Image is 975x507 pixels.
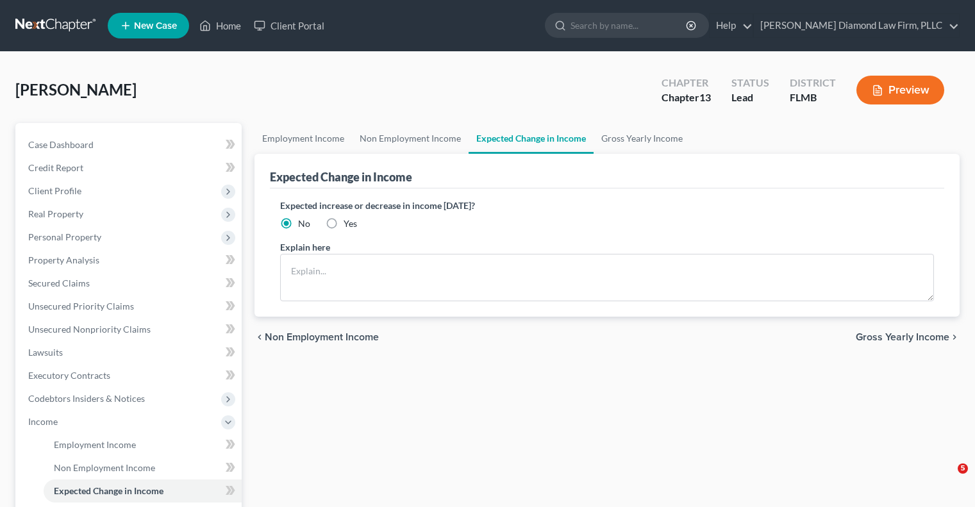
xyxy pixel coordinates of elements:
span: Expected Change in Income [54,485,163,496]
span: New Case [134,21,177,31]
label: Expected increase or decrease in income [DATE]? [280,199,934,212]
span: Credit Report [28,162,83,173]
a: Gross Yearly Income [594,123,690,154]
i: chevron_right [949,332,960,342]
a: Employment Income [44,433,242,456]
span: Yes [344,218,357,229]
a: Unsecured Nonpriority Claims [18,318,242,341]
span: Gross Yearly Income [856,332,949,342]
a: Expected Change in Income [469,123,594,154]
label: Explain here [280,240,330,254]
i: chevron_left [254,332,265,342]
a: Client Portal [247,14,331,37]
span: Unsecured Nonpriority Claims [28,324,151,335]
div: Expected Change in Income [270,169,412,185]
div: Chapter [662,90,711,105]
span: Non Employment Income [54,462,155,473]
button: Gross Yearly Income chevron_right [856,332,960,342]
div: Status [731,76,769,90]
a: Help [710,14,753,37]
span: Employment Income [54,439,136,450]
button: Preview [856,76,944,104]
span: Unsecured Priority Claims [28,301,134,312]
span: Codebtors Insiders & Notices [28,393,145,404]
a: [PERSON_NAME] Diamond Law Firm, PLLC [754,14,959,37]
div: District [790,76,836,90]
a: Executory Contracts [18,364,242,387]
button: chevron_left Non Employment Income [254,332,379,342]
span: Property Analysis [28,254,99,265]
a: Non Employment Income [352,123,469,154]
input: Search by name... [571,13,688,37]
a: Secured Claims [18,272,242,295]
span: 5 [958,463,968,474]
span: [PERSON_NAME] [15,80,137,99]
a: Expected Change in Income [44,479,242,503]
div: Lead [731,90,769,105]
a: Property Analysis [18,249,242,272]
div: FLMB [790,90,836,105]
span: Case Dashboard [28,139,94,150]
span: Lawsuits [28,347,63,358]
span: Secured Claims [28,278,90,288]
span: Executory Contracts [28,370,110,381]
a: Case Dashboard [18,133,242,156]
a: Credit Report [18,156,242,179]
span: Personal Property [28,231,101,242]
a: Unsecured Priority Claims [18,295,242,318]
span: 13 [699,91,711,103]
a: Employment Income [254,123,352,154]
span: Income [28,416,58,427]
span: Client Profile [28,185,81,196]
a: Non Employment Income [44,456,242,479]
iframe: Intercom live chat [931,463,962,494]
div: Chapter [662,76,711,90]
span: Non Employment Income [265,332,379,342]
span: No [298,218,310,229]
span: Real Property [28,208,83,219]
a: Lawsuits [18,341,242,364]
a: Home [193,14,247,37]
